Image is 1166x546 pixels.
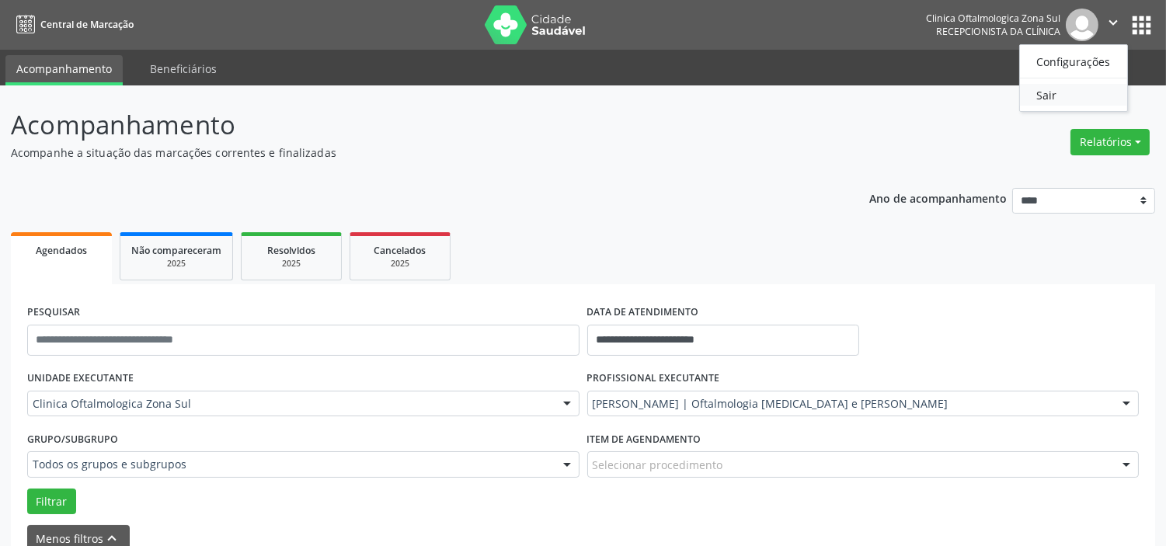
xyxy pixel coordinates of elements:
p: Ano de acompanhamento [869,188,1007,207]
label: DATA DE ATENDIMENTO [587,301,699,325]
span: Agendados [36,244,87,257]
span: Não compareceram [131,244,221,257]
p: Acompanhamento [11,106,812,144]
p: Acompanhe a situação das marcações correntes e finalizadas [11,144,812,161]
button: Filtrar [27,489,76,515]
label: PROFISSIONAL EXECUTANTE [587,367,720,391]
span: Resolvidos [267,244,315,257]
a: Sair [1020,84,1127,106]
span: Clinica Oftalmologica Zona Sul [33,396,548,412]
span: Recepcionista da clínica [936,25,1060,38]
i:  [1105,14,1122,31]
label: Item de agendamento [587,427,701,451]
span: Selecionar procedimento [593,457,723,473]
span: Todos os grupos e subgrupos [33,457,548,472]
a: Configurações [1020,50,1127,72]
div: Clinica Oftalmologica Zona Sul [926,12,1060,25]
div: 2025 [131,258,221,270]
a: Acompanhamento [5,55,123,85]
ul:  [1019,44,1128,112]
label: Grupo/Subgrupo [27,427,118,451]
a: Beneficiários [139,55,228,82]
button: Relatórios [1070,129,1150,155]
span: Central de Marcação [40,18,134,31]
img: img [1066,9,1098,41]
button: apps [1128,12,1155,39]
button:  [1098,9,1128,41]
div: 2025 [252,258,330,270]
label: UNIDADE EXECUTANTE [27,367,134,391]
span: [PERSON_NAME] | Oftalmologia [MEDICAL_DATA] e [PERSON_NAME] [593,396,1108,412]
a: Central de Marcação [11,12,134,37]
label: PESQUISAR [27,301,80,325]
div: 2025 [361,258,439,270]
span: Cancelados [374,244,426,257]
